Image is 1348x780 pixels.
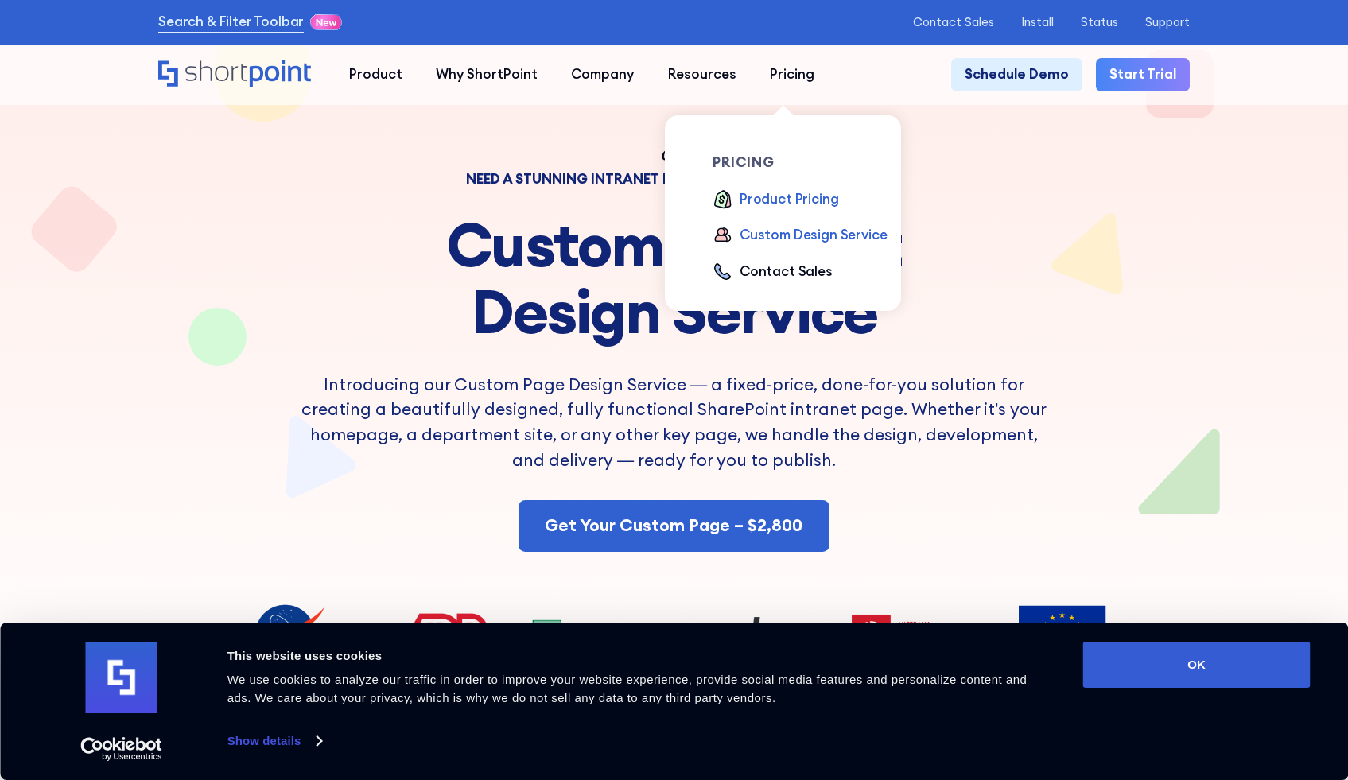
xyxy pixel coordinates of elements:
div: Why ShortPoint [436,64,538,84]
div: pricing [713,156,901,169]
div: Custom Design Service [740,225,887,245]
a: Support [1145,15,1190,29]
a: Company [554,58,651,91]
button: OK [1083,642,1311,688]
a: Start Trial [1096,58,1190,91]
a: Get Your Custom Page – $2,800 [519,500,830,553]
div: This website uses cookies [227,646,1047,666]
div: Product [349,64,402,84]
a: Schedule Demo [951,58,1082,91]
div: Contact Sales [740,262,833,281]
a: Pricing [753,58,831,91]
a: Why ShortPoint [419,58,554,91]
div: Company [571,64,634,84]
span: We use cookies to analyze our traffic in order to improve your website experience, provide social... [227,673,1028,704]
a: Show details [227,729,321,753]
a: Install [1021,15,1054,29]
a: Product Pricing [713,189,838,211]
div: Product Pricing [740,189,838,209]
p: Introducing our Custom Page Design Service — a fixed-price, done-for-you solution for creating a ... [295,372,1053,473]
h1: Custom Intranet Design Service [295,211,1053,345]
a: Product [332,58,418,91]
a: Search & Filter Toolbar [158,12,304,32]
div: Pricing [770,64,814,84]
a: Resources [651,58,753,91]
div: Resources [668,64,736,84]
a: Status [1081,15,1118,29]
a: Contact Sales [713,262,833,284]
a: Usercentrics Cookiebot - opens in a new window [52,737,191,761]
div: Need a Stunning Intranet Page? We’ll Design It For You. [295,173,1053,186]
img: logo [86,642,157,713]
a: Contact Sales [913,15,994,29]
a: Custom Design Service [713,225,887,247]
a: Home [158,60,315,90]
